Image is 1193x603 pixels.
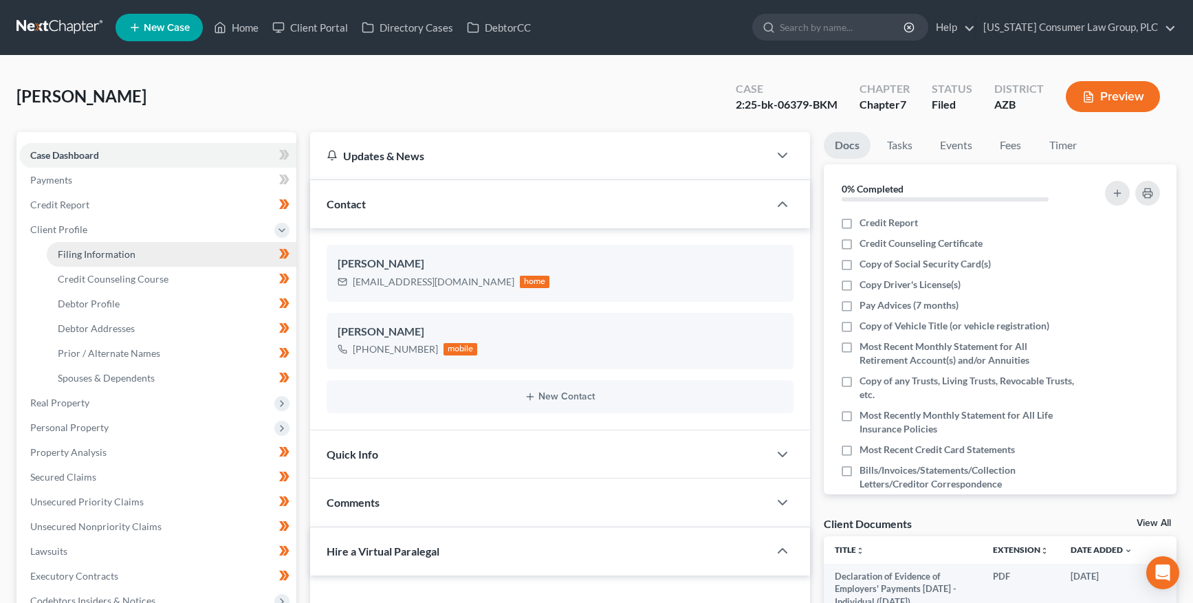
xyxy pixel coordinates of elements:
[19,193,296,217] a: Credit Report
[353,342,438,356] div: [PHONE_NUMBER]
[520,276,550,288] div: home
[19,143,296,168] a: Case Dashboard
[327,448,378,461] span: Quick Info
[19,168,296,193] a: Payments
[327,496,380,509] span: Comments
[30,223,87,235] span: Client Profile
[30,421,109,433] span: Personal Property
[1071,545,1132,555] a: Date Added expand_more
[780,14,906,40] input: Search by name...
[835,545,864,555] a: Titleunfold_more
[47,242,296,267] a: Filing Information
[860,319,1049,333] span: Copy of Vehicle Title (or vehicle registration)
[929,132,983,159] a: Events
[338,391,782,402] button: New Contact
[58,322,135,334] span: Debtor Addresses
[1066,81,1160,112] button: Preview
[30,397,89,408] span: Real Property
[338,324,782,340] div: [PERSON_NAME]
[860,257,991,271] span: Copy of Social Security Card(s)
[876,132,923,159] a: Tasks
[30,471,96,483] span: Secured Claims
[860,298,959,312] span: Pay Advices (7 months)
[932,81,972,97] div: Status
[994,81,1044,97] div: District
[1137,518,1171,528] a: View All
[993,545,1049,555] a: Extensionunfold_more
[1146,556,1179,589] div: Open Intercom Messenger
[207,15,265,40] a: Home
[736,97,838,113] div: 2:25-bk-06379-BKM
[19,539,296,564] a: Lawsuits
[444,343,478,355] div: mobile
[327,197,366,210] span: Contact
[860,237,983,250] span: Credit Counseling Certificate
[327,545,439,558] span: Hire a Virtual Paralegal
[17,86,146,106] span: [PERSON_NAME]
[30,174,72,186] span: Payments
[932,97,972,113] div: Filed
[856,547,864,555] i: unfold_more
[860,463,1077,491] span: Bills/Invoices/Statements/Collection Letters/Creditor Correspondence
[30,570,118,582] span: Executory Contracts
[338,256,782,272] div: [PERSON_NAME]
[47,341,296,366] a: Prior / Alternate Names
[989,132,1033,159] a: Fees
[30,446,107,458] span: Property Analysis
[860,374,1077,402] span: Copy of any Trusts, Living Trusts, Revocable Trusts, etc.
[842,183,904,195] strong: 0% Completed
[19,465,296,490] a: Secured Claims
[19,440,296,465] a: Property Analysis
[460,15,538,40] a: DebtorCC
[860,408,1077,436] span: Most Recently Monthly Statement for All Life Insurance Policies
[19,564,296,589] a: Executory Contracts
[860,81,910,97] div: Chapter
[327,149,752,163] div: Updates & News
[30,149,99,161] span: Case Dashboard
[860,278,961,292] span: Copy Driver's License(s)
[30,520,162,532] span: Unsecured Nonpriority Claims
[355,15,460,40] a: Directory Cases
[30,199,89,210] span: Credit Report
[47,267,296,292] a: Credit Counseling Course
[1124,547,1132,555] i: expand_more
[30,545,67,557] span: Lawsuits
[265,15,355,40] a: Client Portal
[353,275,514,289] div: [EMAIL_ADDRESS][DOMAIN_NAME]
[994,97,1044,113] div: AZB
[58,347,160,359] span: Prior / Alternate Names
[144,23,190,33] span: New Case
[929,15,975,40] a: Help
[1038,132,1088,159] a: Timer
[19,514,296,539] a: Unsecured Nonpriority Claims
[824,516,912,531] div: Client Documents
[860,443,1015,457] span: Most Recent Credit Card Statements
[58,248,135,260] span: Filing Information
[47,366,296,391] a: Spouses & Dependents
[824,132,871,159] a: Docs
[860,97,910,113] div: Chapter
[19,490,296,514] a: Unsecured Priority Claims
[30,496,144,507] span: Unsecured Priority Claims
[1040,547,1049,555] i: unfold_more
[58,273,168,285] span: Credit Counseling Course
[860,216,918,230] span: Credit Report
[860,340,1077,367] span: Most Recent Monthly Statement for All Retirement Account(s) and/or Annuities
[900,98,906,111] span: 7
[47,292,296,316] a: Debtor Profile
[976,15,1176,40] a: [US_STATE] Consumer Law Group, PLC
[58,298,120,309] span: Debtor Profile
[736,81,838,97] div: Case
[58,372,155,384] span: Spouses & Dependents
[47,316,296,341] a: Debtor Addresses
